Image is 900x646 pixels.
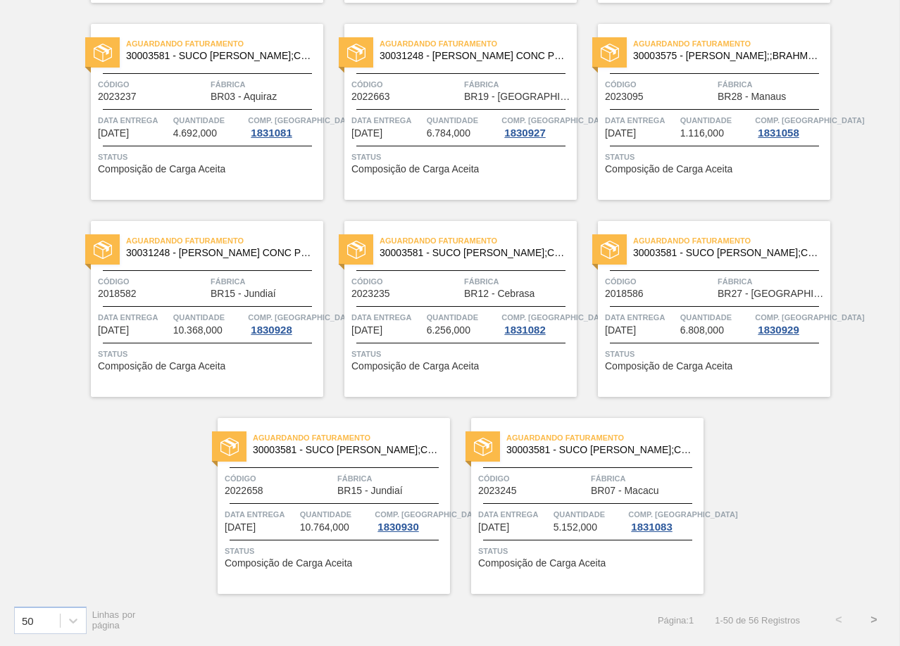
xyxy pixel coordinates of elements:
[98,310,170,324] span: Data entrega
[225,558,352,569] span: Composição de Carga Aceita
[478,544,700,558] span: Status
[351,347,573,361] span: Status
[300,507,372,521] span: Quantidade
[680,128,724,139] span: 1.116,000
[126,51,312,61] span: 30003581 - SUCO CONCENT LIMAO;CLARIFIC.C/SO2;PEPSI;
[856,602,892,638] button: >
[427,113,499,127] span: Quantidade
[347,44,365,62] img: status
[375,521,421,533] div: 1830930
[755,310,827,336] a: Comp. [GEOGRAPHIC_DATA]1830929
[501,324,548,336] div: 1831082
[126,248,312,258] span: 30031248 - SUCO LARANJA CONC PRESV 63 5 KG
[98,77,207,91] span: Código
[478,558,606,569] span: Composição de Carga Aceita
[591,471,700,486] span: Fábrica
[375,507,484,521] span: Comp. Carga
[351,91,390,102] span: 2022663
[248,127,294,139] div: 1831081
[98,91,137,102] span: 2023237
[211,91,277,102] span: BR03 - Aquiraz
[450,418,704,594] a: statusAguardando Faturamento30003581 - SUCO [PERSON_NAME];CLARIFIC.C/SO2;PEPSI;Código2023245Fábri...
[755,127,801,139] div: 1831058
[501,127,548,139] div: 1830927
[601,241,619,259] img: status
[605,128,636,139] span: 24/09/2025
[554,522,597,533] span: 5.152,000
[605,325,636,336] span: 25/09/2025
[337,486,403,496] span: BR15 - Jundiaí
[633,248,819,258] span: 30003581 - SUCO CONCENT LIMAO;CLARIFIC.C/SO2;PEPSI;
[427,310,499,324] span: Quantidade
[173,325,223,336] span: 10.368,000
[98,164,225,175] span: Composição de Carga Aceita
[464,289,535,299] span: BR12 - Cebrasa
[633,51,819,61] span: 30003575 - SUCO CONCENT LIMAO;;BRAHMA;BOMBONA 62KG;
[501,113,611,127] span: Comp. Carga
[605,310,677,324] span: Data entrega
[601,44,619,62] img: status
[755,324,801,336] div: 1830929
[225,544,446,558] span: Status
[94,241,112,259] img: status
[375,507,446,533] a: Comp. [GEOGRAPHIC_DATA]1830930
[605,77,714,91] span: Código
[755,113,864,127] span: Comp. Carga
[253,431,450,445] span: Aguardando Faturamento
[478,507,550,521] span: Data entrega
[380,234,577,248] span: Aguardando Faturamento
[98,113,170,127] span: Data entrega
[98,325,129,336] span: 24/09/2025
[98,150,320,164] span: Status
[351,325,382,336] span: 24/09/2025
[211,289,276,299] span: BR15 - Jundiaí
[628,507,700,533] a: Comp. [GEOGRAPHIC_DATA]1831083
[351,361,479,372] span: Composição de Carga Aceita
[70,24,323,200] a: statusAguardando Faturamento30003581 - SUCO [PERSON_NAME];CLARIFIC.C/SO2;PEPSI;Código2023237Fábri...
[464,91,573,102] span: BR19 - Nova Rio
[351,150,573,164] span: Status
[300,522,349,533] span: 10.764,000
[351,113,423,127] span: Data entrega
[225,471,334,486] span: Código
[718,289,827,299] span: BR27 - Nova Minas
[380,37,577,51] span: Aguardando Faturamento
[253,445,439,455] span: 30003581 - SUCO CONCENT LIMAO;CLARIFIC.C/SO2;PEPSI;
[248,113,357,127] span: Comp. Carga
[718,77,827,91] span: Fábrica
[605,150,827,164] span: Status
[605,91,644,102] span: 2023095
[248,324,294,336] div: 1830928
[501,310,573,336] a: Comp. [GEOGRAPHIC_DATA]1831082
[98,274,207,289] span: Código
[98,347,320,361] span: Status
[380,51,565,61] span: 30031248 - SUCO LARANJA CONC PRESV 63 5 KG
[173,113,245,127] span: Quantidade
[464,274,573,289] span: Fábrica
[591,486,658,496] span: BR07 - Macacu
[351,77,461,91] span: Código
[248,310,357,324] span: Comp. Carga
[92,609,136,631] span: Linhas por página
[577,24,830,200] a: statusAguardando Faturamento30003575 - [PERSON_NAME];;BRAHMA;BOMBONA 62KG;Código2023095FábricaBR2...
[248,113,320,139] a: Comp. [GEOGRAPHIC_DATA]1831081
[755,310,864,324] span: Comp. Carga
[628,521,675,533] div: 1831083
[351,274,461,289] span: Código
[506,431,704,445] span: Aguardando Faturamento
[658,615,694,626] span: Página : 1
[126,37,323,51] span: Aguardando Faturamento
[554,507,625,521] span: Quantidade
[351,128,382,139] span: 23/09/2025
[501,310,611,324] span: Comp. Carga
[98,289,137,299] span: 2018582
[478,522,509,533] span: 25/09/2025
[323,24,577,200] a: statusAguardando Faturamento30031248 - [PERSON_NAME] CONC PRESV 63 5 KGCódigo2022663FábricaBR19 -...
[323,221,577,397] a: statusAguardando Faturamento30003581 - SUCO [PERSON_NAME];CLARIFIC.C/SO2;PEPSI;Código2023235Fábri...
[680,310,752,324] span: Quantidade
[347,241,365,259] img: status
[755,113,827,139] a: Comp. [GEOGRAPHIC_DATA]1831058
[605,289,644,299] span: 2018586
[821,602,856,638] button: <
[427,128,470,139] span: 6.784,000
